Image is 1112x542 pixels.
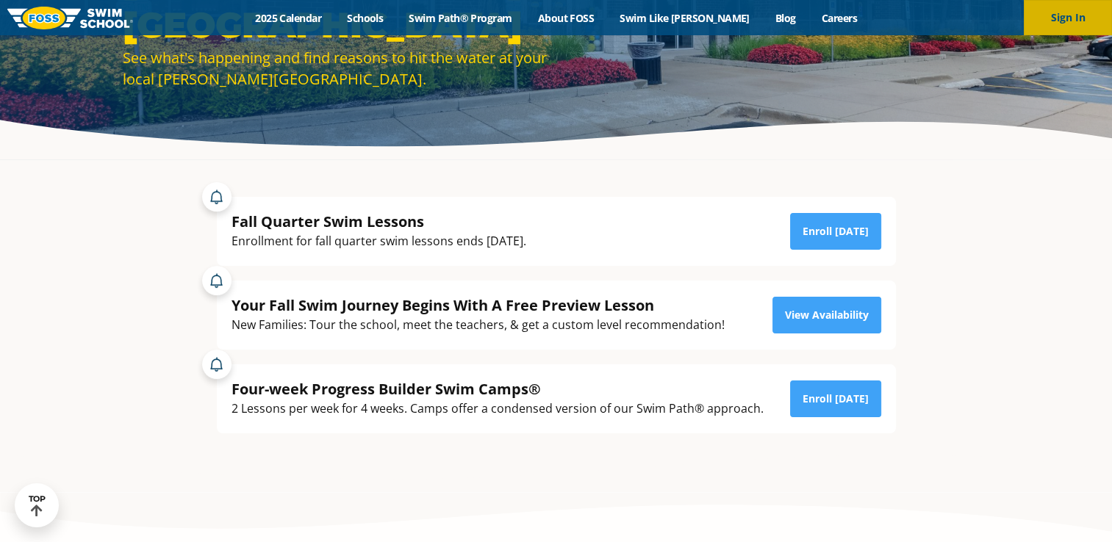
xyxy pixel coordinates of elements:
[232,379,764,399] div: Four-week Progress Builder Swim Camps®
[772,297,881,333] a: View Availability
[232,315,725,335] div: New Families: Tour the school, meet the teachers, & get a custom level recommendation!
[790,380,881,417] a: Enroll [DATE]
[232,399,764,419] div: 2 Lessons per week for 4 weeks. Camps offer a condensed version of our Swim Path® approach.
[525,11,607,25] a: About FOSS
[232,212,526,231] div: Fall Quarter Swim Lessons
[232,231,526,251] div: Enrollment for fall quarter swim lessons ends [DATE].
[7,7,133,29] img: FOSS Swim School Logo
[243,11,334,25] a: 2025 Calendar
[790,213,881,250] a: Enroll [DATE]
[607,11,763,25] a: Swim Like [PERSON_NAME]
[123,47,549,90] div: See what's happening and find reasons to hit the water at your local [PERSON_NAME][GEOGRAPHIC_DATA].
[396,11,525,25] a: Swim Path® Program
[29,494,46,517] div: TOP
[808,11,869,25] a: Careers
[762,11,808,25] a: Blog
[232,295,725,315] div: Your Fall Swim Journey Begins With A Free Preview Lesson
[334,11,396,25] a: Schools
